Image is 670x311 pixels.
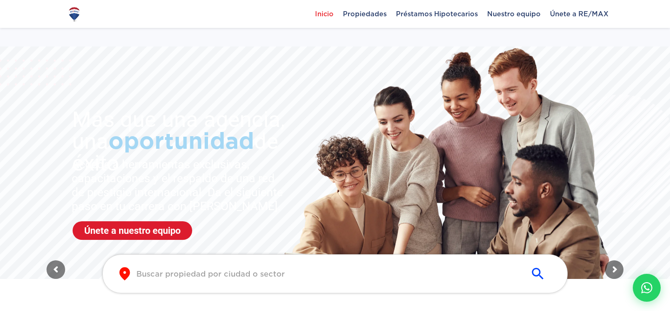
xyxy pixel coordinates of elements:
[136,269,519,279] input: Buscar propiedad por ciudad o sector
[72,108,321,174] sr7-txt: Más que una agencia, una de éxito
[66,6,82,22] img: Logo de REMAX
[338,7,391,21] span: Propiedades
[391,7,482,21] span: Préstamos Hipotecarios
[310,7,338,21] span: Inicio
[73,221,192,240] a: Únete a nuestro equipo
[482,7,545,21] span: Nuestro equipo
[108,128,254,154] span: oportunidad
[545,7,613,21] span: Únete a RE/MAX
[72,158,285,213] sr7-txt: Accede a herramientas exclusivas, capacitaciones y el respaldo de una red de prestigio internacio...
